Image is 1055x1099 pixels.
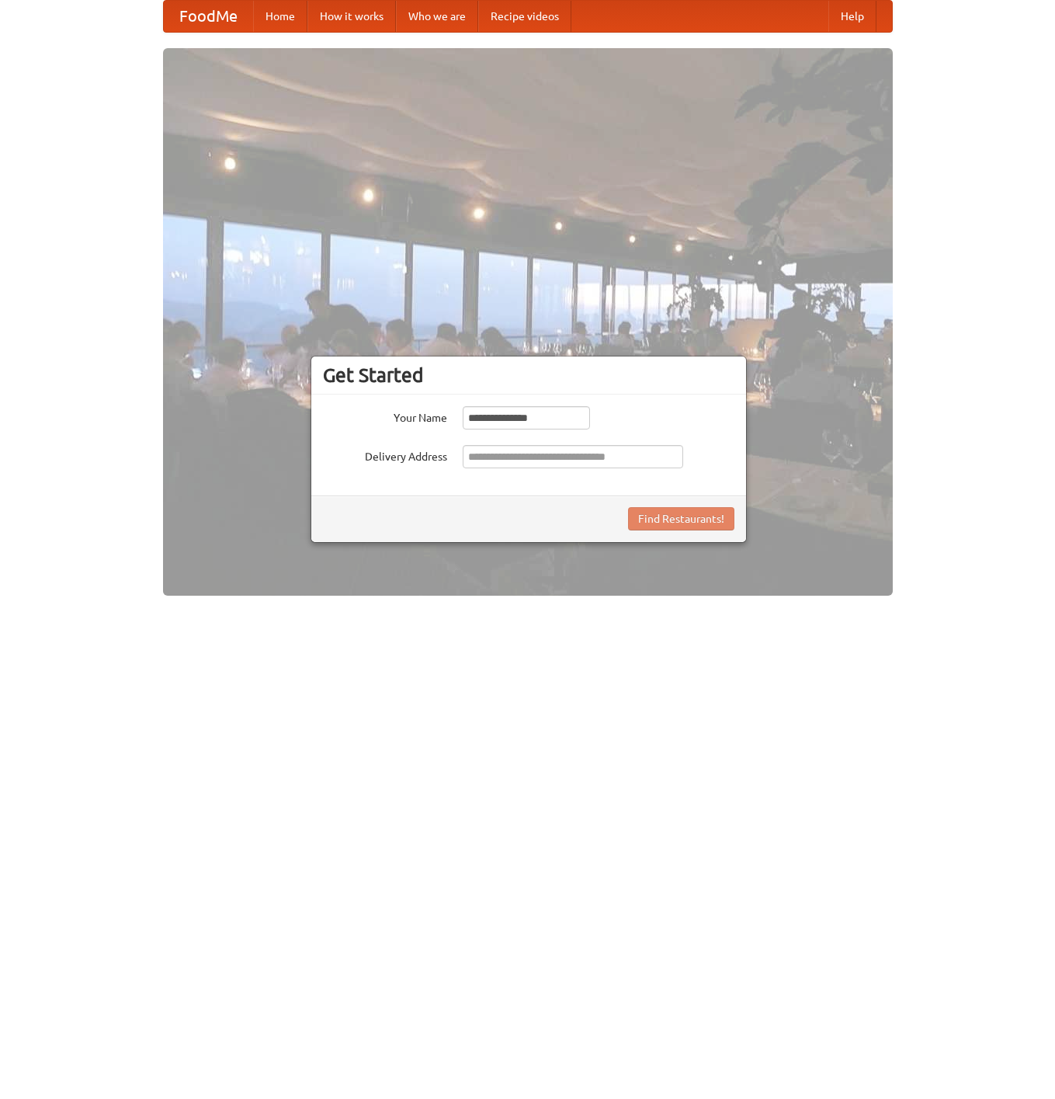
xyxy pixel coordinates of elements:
[828,1,876,32] a: Help
[164,1,253,32] a: FoodMe
[253,1,307,32] a: Home
[323,406,447,426] label: Your Name
[323,445,447,464] label: Delivery Address
[307,1,396,32] a: How it works
[628,507,734,530] button: Find Restaurants!
[323,363,734,387] h3: Get Started
[478,1,571,32] a: Recipe videos
[396,1,478,32] a: Who we are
